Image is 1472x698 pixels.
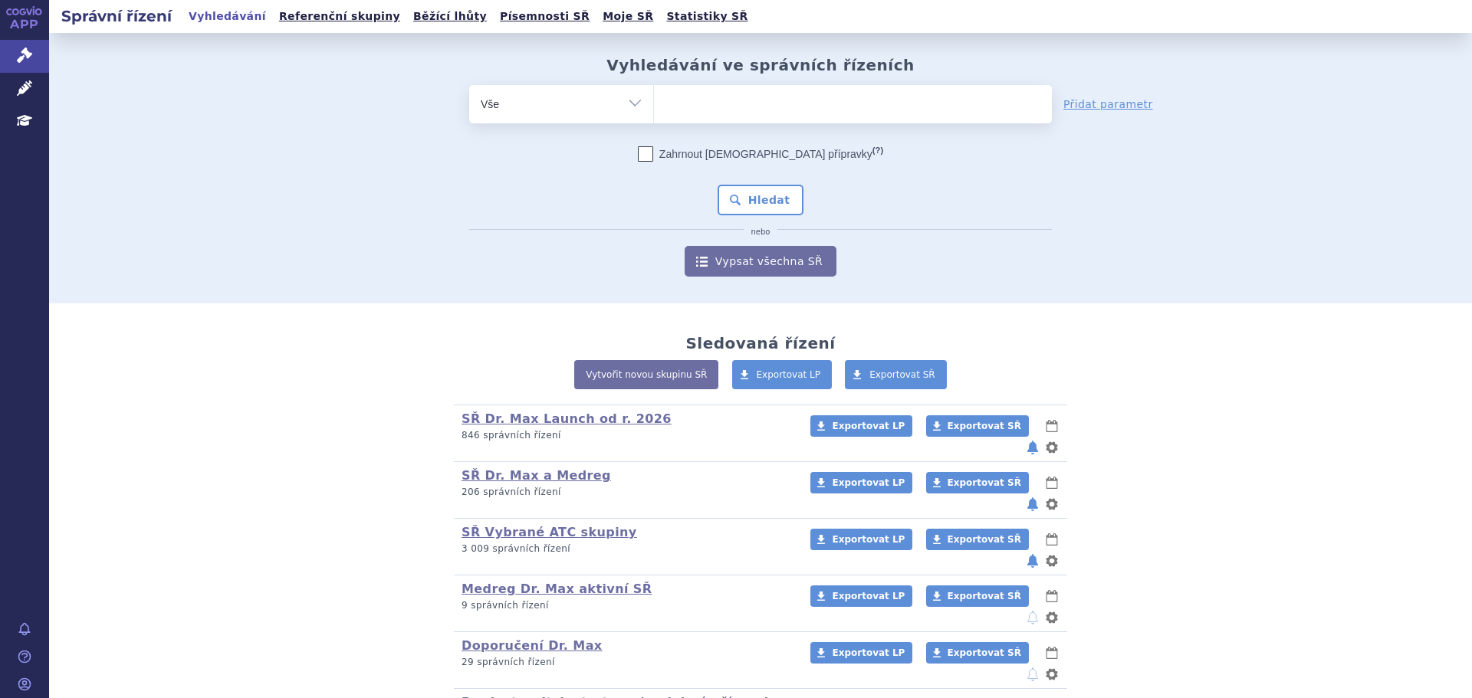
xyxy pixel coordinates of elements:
[732,360,833,389] a: Exportovat LP
[462,542,790,555] p: 3 009 správních řízení
[638,146,883,162] label: Zahrnout [DEMOGRAPHIC_DATA] přípravky
[926,529,1029,550] a: Exportovat SŘ
[462,599,790,612] p: 9 správních řízení
[1044,438,1060,457] button: nastavení
[1044,587,1060,605] button: lhůty
[744,228,778,237] i: nebo
[598,6,658,27] a: Moje SŘ
[462,525,637,539] a: SŘ Vybrané ATC skupiny
[948,591,1021,601] span: Exportovat SŘ
[606,56,915,74] h2: Vyhledávání ve správních řízeních
[832,534,905,545] span: Exportovat LP
[462,486,790,499] p: 206 správních řízení
[1044,644,1060,662] button: lhůty
[757,369,821,380] span: Exportovat LP
[1044,530,1060,549] button: lhůty
[1063,97,1153,112] a: Přidat parametr
[872,146,883,156] abbr: (?)
[926,642,1029,664] a: Exportovat SŘ
[462,582,652,596] a: Medreg Dr. Max aktivní SŘ
[832,477,905,488] span: Exportovat LP
[810,415,912,437] a: Exportovat LP
[948,647,1021,658] span: Exportovat SŘ
[1044,665,1060,683] button: nastavení
[810,529,912,550] a: Exportovat LP
[718,185,804,215] button: Hledat
[184,6,271,27] a: Vyhledávání
[685,246,836,277] a: Vypsat všechna SŘ
[1044,474,1060,492] button: lhůty
[274,6,405,27] a: Referenční skupiny
[1025,495,1040,513] button: notifikace
[926,472,1029,493] a: Exportovat SŘ
[462,468,611,483] a: SŘ Dr. Max a Medreg
[462,411,672,426] a: SŘ Dr. Max Launch od r. 2026
[495,6,594,27] a: Písemnosti SŘ
[1044,495,1060,513] button: nastavení
[832,591,905,601] span: Exportovat LP
[685,334,835,352] h2: Sledovaná řízení
[1025,608,1040,627] button: notifikace
[1025,552,1040,570] button: notifikace
[926,585,1029,607] a: Exportovat SŘ
[948,421,1021,431] span: Exportovat SŘ
[926,415,1029,437] a: Exportovat SŘ
[662,6,752,27] a: Statistiky SŘ
[948,477,1021,488] span: Exportovat SŘ
[869,369,935,380] span: Exportovat SŘ
[49,5,184,27] h2: Správní řízení
[832,647,905,658] span: Exportovat LP
[948,534,1021,545] span: Exportovat SŘ
[810,642,912,664] a: Exportovat LP
[1025,665,1040,683] button: notifikace
[462,638,603,653] a: Doporučení Dr. Max
[832,421,905,431] span: Exportovat LP
[810,585,912,607] a: Exportovat LP
[1044,608,1060,627] button: nastavení
[462,656,790,669] p: 29 správních řízení
[409,6,491,27] a: Běžící lhůty
[1025,438,1040,457] button: notifikace
[462,429,790,442] p: 846 správních řízení
[810,472,912,493] a: Exportovat LP
[1044,417,1060,435] button: lhůty
[845,360,947,389] a: Exportovat SŘ
[574,360,718,389] a: Vytvořit novou skupinu SŘ
[1044,552,1060,570] button: nastavení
